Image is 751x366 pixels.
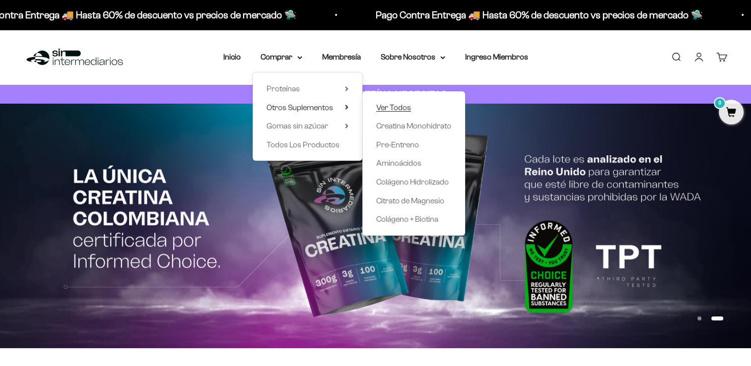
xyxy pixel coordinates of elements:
[714,97,726,109] mark: 0
[322,53,361,61] a: Membresía
[465,53,528,61] a: Ingreso Miembros
[376,103,411,112] span: Ver Todos
[376,120,451,132] a: Creatina Monohidrato
[376,176,451,188] a: Colágeno Hidrolizado
[376,213,451,226] a: Colágeno + Biotina
[267,101,348,114] summary: Otros Suplementos
[267,140,340,149] span: Todos Los Productos
[267,103,333,112] span: Otros Suplementos
[376,157,451,170] a: Aminoácidos
[376,140,419,149] span: Pre-Entreno
[376,178,449,186] span: Colágeno Hidrolizado
[376,215,438,223] span: Colágeno + Biotina
[267,122,328,130] span: Gomas sin azúcar
[261,51,302,63] summary: Comprar
[267,138,348,151] a: Todos Los Productos
[267,84,300,93] span: Proteínas
[376,194,451,207] a: Citrato de Magnesio
[719,108,744,119] a: 0
[376,138,451,151] a: Pre-Entreno
[376,7,703,23] p: Pago Contra Entrega 🚚 Hasta 60% de descuento vs precios de mercado 🛸
[376,122,451,130] span: Creatina Monohidrato
[267,82,348,95] summary: Proteínas
[223,53,241,61] a: Inicio
[381,51,445,63] summary: Sobre Nosotros
[376,159,421,167] span: Aminoácidos
[376,101,451,114] a: Ver Todos
[267,120,348,132] summary: Gomas sin azúcar
[376,196,444,205] span: Citrato de Magnesio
